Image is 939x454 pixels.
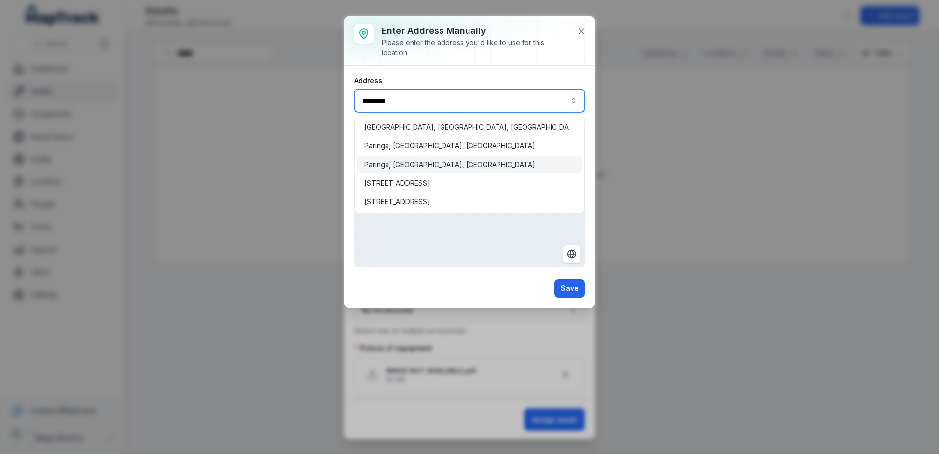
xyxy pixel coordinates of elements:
span: [STREET_ADDRESS] [364,197,430,207]
input: :rll:-form-item-label [354,89,585,112]
span: [STREET_ADDRESS] [364,178,430,188]
span: Paringa, [GEOGRAPHIC_DATA], [GEOGRAPHIC_DATA] [364,141,535,151]
span: [GEOGRAPHIC_DATA], [GEOGRAPHIC_DATA], [GEOGRAPHIC_DATA] [364,122,575,132]
span: Paringa, [GEOGRAPHIC_DATA], [GEOGRAPHIC_DATA] [364,160,535,170]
